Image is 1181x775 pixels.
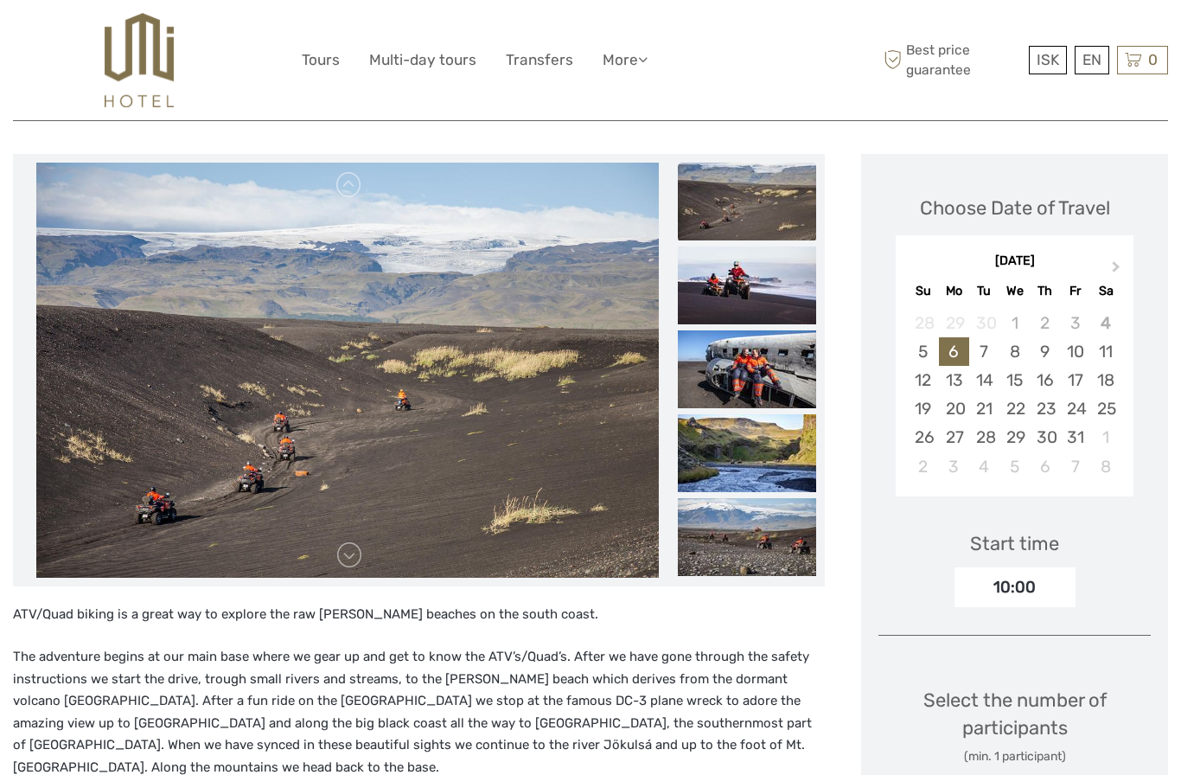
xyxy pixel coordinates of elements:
div: Choose Tuesday, November 4th, 2025 [969,452,999,481]
img: e91eaf86dfbb492ba9a897d0571a2572_slider_thumbnail.jpeg [678,498,816,576]
button: Next Month [1104,257,1132,285]
div: Choose Date of Travel [920,195,1110,221]
img: 526-1e775aa5-7374-4589-9d7e-5793fb20bdfc_logo_big.jpg [105,13,173,107]
div: Tu [969,279,999,303]
button: Open LiveChat chat widget [199,27,220,48]
div: Choose Thursday, October 16th, 2025 [1030,366,1060,394]
p: ATV/Quad biking is a great way to explore the raw [PERSON_NAME] beaches on the south coast. [13,604,825,626]
div: 10:00 [954,567,1076,607]
img: 148933f047ec436793c1dd60c44dabaf_slider_thumbnail.jpeg [678,163,816,240]
div: Not available Friday, October 3rd, 2025 [1060,309,1090,337]
div: Choose Friday, October 24th, 2025 [1060,394,1090,423]
div: Choose Friday, October 17th, 2025 [1060,366,1090,394]
p: We're away right now. Please check back later! [24,30,195,44]
div: Not available Thursday, October 2nd, 2025 [1030,309,1060,337]
a: More [603,48,648,73]
div: Choose Thursday, October 30th, 2025 [1030,423,1060,452]
div: EN [1075,46,1109,74]
div: Choose Wednesday, November 5th, 2025 [999,452,1030,481]
div: Choose Tuesday, October 7th, 2025 [969,337,999,366]
div: Choose Wednesday, October 29th, 2025 [999,423,1030,452]
div: Select the number of participants [878,687,1151,765]
span: Best price guarantee [879,41,1025,79]
div: Choose Saturday, November 8th, 2025 [1090,452,1120,481]
div: Not available Wednesday, October 1st, 2025 [999,309,1030,337]
div: Not available Saturday, October 4th, 2025 [1090,309,1120,337]
a: Transfers [506,48,573,73]
div: Choose Monday, October 27th, 2025 [939,423,969,452]
div: Choose Saturday, November 1st, 2025 [1090,423,1120,452]
div: Choose Tuesday, October 21st, 2025 [969,394,999,423]
div: Choose Sunday, October 26th, 2025 [908,423,938,452]
img: 7d633612a21e4b8596268d8c87685e81_slider_thumbnail.jpeg [678,330,816,408]
span: 0 [1146,51,1160,68]
div: Start time [970,530,1059,557]
div: Not available Sunday, September 28th, 2025 [908,309,938,337]
div: Choose Sunday, October 5th, 2025 [908,337,938,366]
div: month 2025-10 [901,309,1127,481]
div: Choose Sunday, October 12th, 2025 [908,366,938,394]
div: Su [908,279,938,303]
div: Choose Monday, October 6th, 2025 [939,337,969,366]
a: Multi-day tours [369,48,476,73]
div: Not available Tuesday, September 30th, 2025 [969,309,999,337]
div: Choose Wednesday, October 8th, 2025 [999,337,1030,366]
div: Choose Monday, October 13th, 2025 [939,366,969,394]
div: Fr [1060,279,1090,303]
div: Choose Tuesday, October 28th, 2025 [969,423,999,452]
div: (min. 1 participant) [878,748,1151,765]
div: Mo [939,279,969,303]
div: Choose Sunday, November 2nd, 2025 [908,452,938,481]
div: We [999,279,1030,303]
div: Not available Monday, September 29th, 2025 [939,309,969,337]
div: Choose Saturday, October 11th, 2025 [1090,337,1120,366]
a: Tours [302,48,340,73]
span: ISK [1037,51,1059,68]
div: Choose Friday, November 7th, 2025 [1060,452,1090,481]
div: Choose Thursday, November 6th, 2025 [1030,452,1060,481]
img: c4c106bad32c4c0d85c07f12c4f1bc8c_slider_thumbnail.jpeg [678,247,816,324]
div: Choose Saturday, October 18th, 2025 [1090,366,1120,394]
div: Choose Wednesday, October 22nd, 2025 [999,394,1030,423]
div: Choose Friday, October 31st, 2025 [1060,423,1090,452]
img: cca946c243c84e848571a71a97136e65_slider_thumbnail.jpeg [678,414,816,492]
div: Choose Wednesday, October 15th, 2025 [999,366,1030,394]
div: Choose Sunday, October 19th, 2025 [908,394,938,423]
div: Choose Thursday, October 9th, 2025 [1030,337,1060,366]
div: Sa [1090,279,1120,303]
div: [DATE] [896,253,1133,271]
div: Choose Thursday, October 23rd, 2025 [1030,394,1060,423]
div: Choose Tuesday, October 14th, 2025 [969,366,999,394]
div: Choose Saturday, October 25th, 2025 [1090,394,1120,423]
div: Choose Monday, October 20th, 2025 [939,394,969,423]
img: 148933f047ec436793c1dd60c44dabaf_main_slider.jpeg [36,163,659,578]
div: Choose Friday, October 10th, 2025 [1060,337,1090,366]
div: Choose Monday, November 3rd, 2025 [939,452,969,481]
div: Th [1030,279,1060,303]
